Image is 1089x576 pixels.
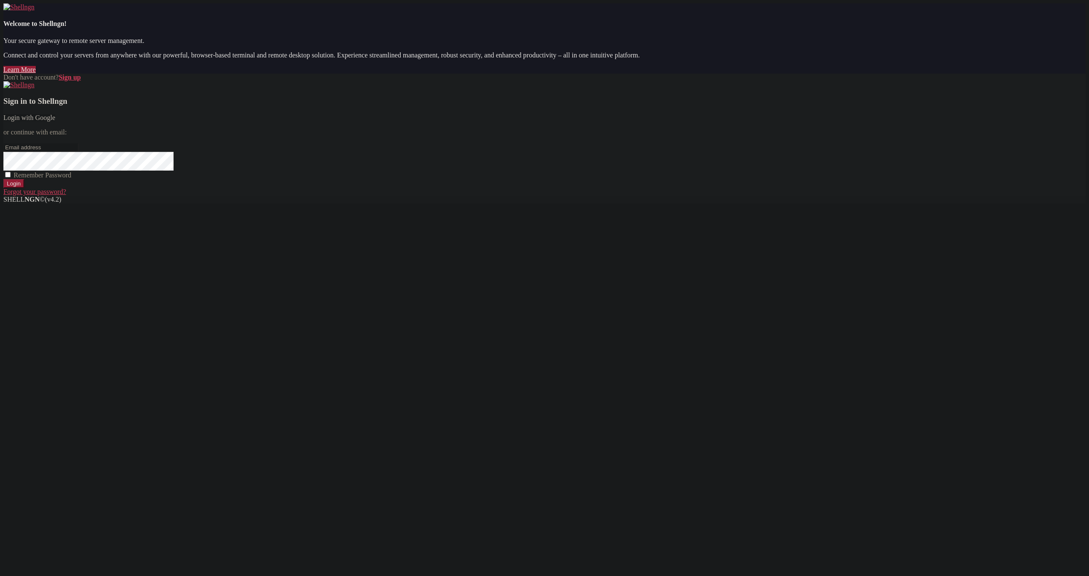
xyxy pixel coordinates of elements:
[3,37,1086,45] p: Your secure gateway to remote server management.
[3,20,1086,28] h4: Welcome to Shellngn!
[25,196,40,203] b: NGN
[3,51,1086,59] p: Connect and control your servers from anywhere with our powerful, browser-based terminal and remo...
[5,172,11,177] input: Remember Password
[3,143,79,152] input: Email address
[3,188,66,195] a: Forgot your password?
[3,97,1086,106] h3: Sign in to Shellngn
[3,114,55,121] a: Login with Google
[3,179,24,188] input: Login
[3,128,1086,136] p: or continue with email:
[14,171,71,179] span: Remember Password
[3,74,1086,81] div: Don't have account?
[3,66,36,73] a: Learn More
[45,196,62,203] span: 4.2.0
[3,81,34,89] img: Shellngn
[59,74,81,81] a: Sign up
[3,196,61,203] span: SHELL ©
[3,3,34,11] img: Shellngn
